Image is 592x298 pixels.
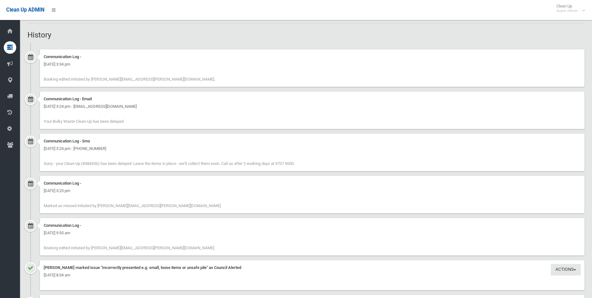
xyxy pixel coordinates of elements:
div: [DATE] 8:34 am [44,271,581,279]
span: Your Bulky Waste Clean-Up has been delayed [44,119,124,124]
div: Communication Log - Email [44,95,581,103]
span: Booking edited initiated by [PERSON_NAME][EMAIL_ADDRESS][PERSON_NAME][DOMAIN_NAME]. [44,77,215,82]
div: [DATE] 3:24 pm - [EMAIL_ADDRESS][DOMAIN_NAME] [44,103,581,110]
span: Booking edited initiated by [PERSON_NAME][EMAIL_ADDRESS][PERSON_NAME][DOMAIN_NAME]. [44,246,215,250]
div: [DATE] 3:23 pm [44,187,581,195]
button: Actions [551,264,581,276]
span: Marked as missed initiated by [PERSON_NAME][EMAIL_ADDRESS][PERSON_NAME][DOMAIN_NAME]. [44,203,222,208]
div: Communication Log - [44,222,581,229]
div: [PERSON_NAME] marked issue "Incorrectly presented e.g. small, loose items or unsafe pile" as Coun... [44,264,581,271]
small: Super Admin [556,8,578,13]
div: [DATE] 3:34 pm [44,61,581,68]
h2: History [27,31,585,39]
div: [DATE] 3:24 pm - [PHONE_NUMBER] [44,145,581,152]
span: Clean Up ADMIN [6,7,44,13]
div: [DATE] 9:55 am [44,229,581,237]
div: Communication Log - [44,53,581,61]
div: Communication Log - Sms [44,137,581,145]
div: Communication Log - [44,180,581,187]
span: Clean Up [553,4,584,13]
span: Sorry - your Clean-Up (#484536) has been delayed. Leave the items in place - we'll collect them s... [44,161,295,166]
